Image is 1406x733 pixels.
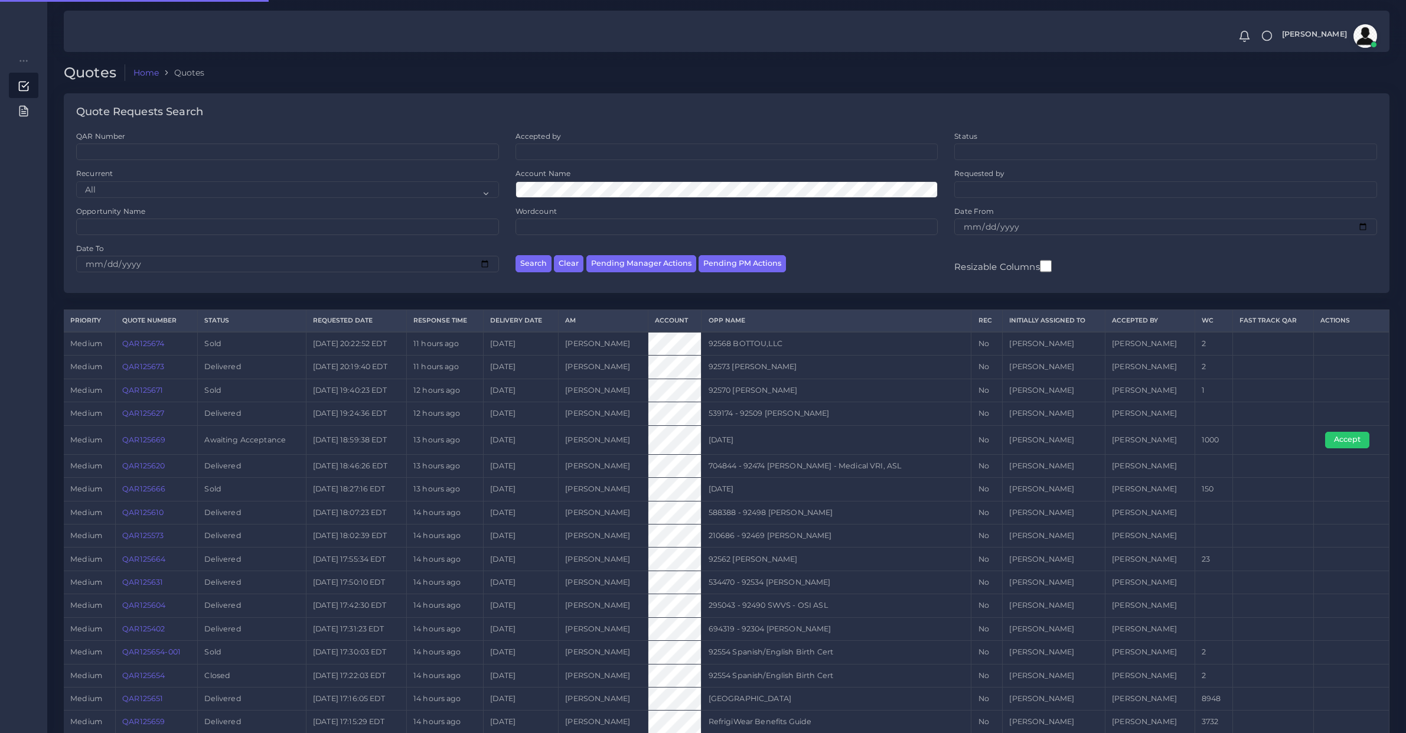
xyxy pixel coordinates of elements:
[971,402,1003,425] td: No
[76,243,104,253] label: Date To
[954,206,994,216] label: Date From
[122,531,164,540] a: QAR125573
[702,524,971,548] td: 210686 - 92469 [PERSON_NAME]
[1105,594,1195,617] td: [PERSON_NAME]
[1003,594,1105,617] td: [PERSON_NAME]
[554,255,583,272] button: Clear
[198,478,306,501] td: Sold
[306,332,406,356] td: [DATE] 20:22:52 EDT
[1003,478,1105,501] td: [PERSON_NAME]
[559,379,648,402] td: [PERSON_NAME]
[1003,402,1105,425] td: [PERSON_NAME]
[1105,571,1195,594] td: [PERSON_NAME]
[484,379,559,402] td: [DATE]
[198,454,306,477] td: Delivered
[198,617,306,640] td: Delivered
[76,131,125,141] label: QAR Number
[122,386,163,395] a: QAR125671
[1003,379,1105,402] td: [PERSON_NAME]
[971,571,1003,594] td: No
[1195,310,1232,332] th: WC
[406,332,483,356] td: 11 hours ago
[133,67,159,79] a: Home
[516,255,552,272] button: Search
[559,524,648,548] td: [PERSON_NAME]
[1003,356,1105,379] td: [PERSON_NAME]
[484,617,559,640] td: [DATE]
[954,168,1004,178] label: Requested by
[702,594,971,617] td: 295043 - 92490 SWVS - OSI ASL
[198,548,306,571] td: Delivered
[971,478,1003,501] td: No
[1353,24,1377,48] img: avatar
[559,664,648,687] td: [PERSON_NAME]
[306,478,406,501] td: [DATE] 18:27:16 EDT
[1003,332,1105,356] td: [PERSON_NAME]
[76,168,113,178] label: Recurrent
[198,641,306,664] td: Sold
[306,310,406,332] th: Requested Date
[1325,432,1369,448] button: Accept
[64,310,115,332] th: Priority
[971,454,1003,477] td: No
[1105,548,1195,571] td: [PERSON_NAME]
[971,379,1003,402] td: No
[971,356,1003,379] td: No
[1195,356,1232,379] td: 2
[198,402,306,425] td: Delivered
[1195,687,1232,710] td: 8948
[702,641,971,664] td: 92554 Spanish/English Birth Cert
[971,641,1003,664] td: No
[70,671,102,680] span: medium
[702,356,971,379] td: 92573 [PERSON_NAME]
[122,624,165,633] a: QAR125402
[1282,31,1347,38] span: [PERSON_NAME]
[1003,548,1105,571] td: [PERSON_NAME]
[122,339,164,348] a: QAR125674
[484,571,559,594] td: [DATE]
[198,594,306,617] td: Delivered
[484,501,559,524] td: [DATE]
[306,379,406,402] td: [DATE] 19:40:23 EDT
[559,310,648,332] th: AM
[971,548,1003,571] td: No
[70,386,102,395] span: medium
[559,617,648,640] td: [PERSON_NAME]
[122,555,165,563] a: QAR125664
[198,571,306,594] td: Delivered
[1105,478,1195,501] td: [PERSON_NAME]
[70,362,102,371] span: medium
[1105,664,1195,687] td: [PERSON_NAME]
[122,484,165,493] a: QAR125666
[1003,454,1105,477] td: [PERSON_NAME]
[1003,664,1105,687] td: [PERSON_NAME]
[1105,454,1195,477] td: [PERSON_NAME]
[484,454,559,477] td: [DATE]
[1003,687,1105,710] td: [PERSON_NAME]
[406,310,483,332] th: Response Time
[1195,332,1232,356] td: 2
[70,647,102,656] span: medium
[198,664,306,687] td: Closed
[306,524,406,548] td: [DATE] 18:02:39 EDT
[406,478,483,501] td: 13 hours ago
[1105,501,1195,524] td: [PERSON_NAME]
[1003,501,1105,524] td: [PERSON_NAME]
[306,356,406,379] td: [DATE] 20:19:40 EDT
[122,508,164,517] a: QAR125610
[484,548,559,571] td: [DATE]
[559,571,648,594] td: [PERSON_NAME]
[1105,425,1195,454] td: [PERSON_NAME]
[406,687,483,710] td: 14 hours ago
[70,339,102,348] span: medium
[122,362,164,371] a: QAR125673
[406,641,483,664] td: 14 hours ago
[516,168,571,178] label: Account Name
[559,402,648,425] td: [PERSON_NAME]
[70,484,102,493] span: medium
[198,310,306,332] th: Status
[406,617,483,640] td: 14 hours ago
[406,425,483,454] td: 13 hours ago
[971,524,1003,548] td: No
[954,259,1051,273] label: Resizable Columns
